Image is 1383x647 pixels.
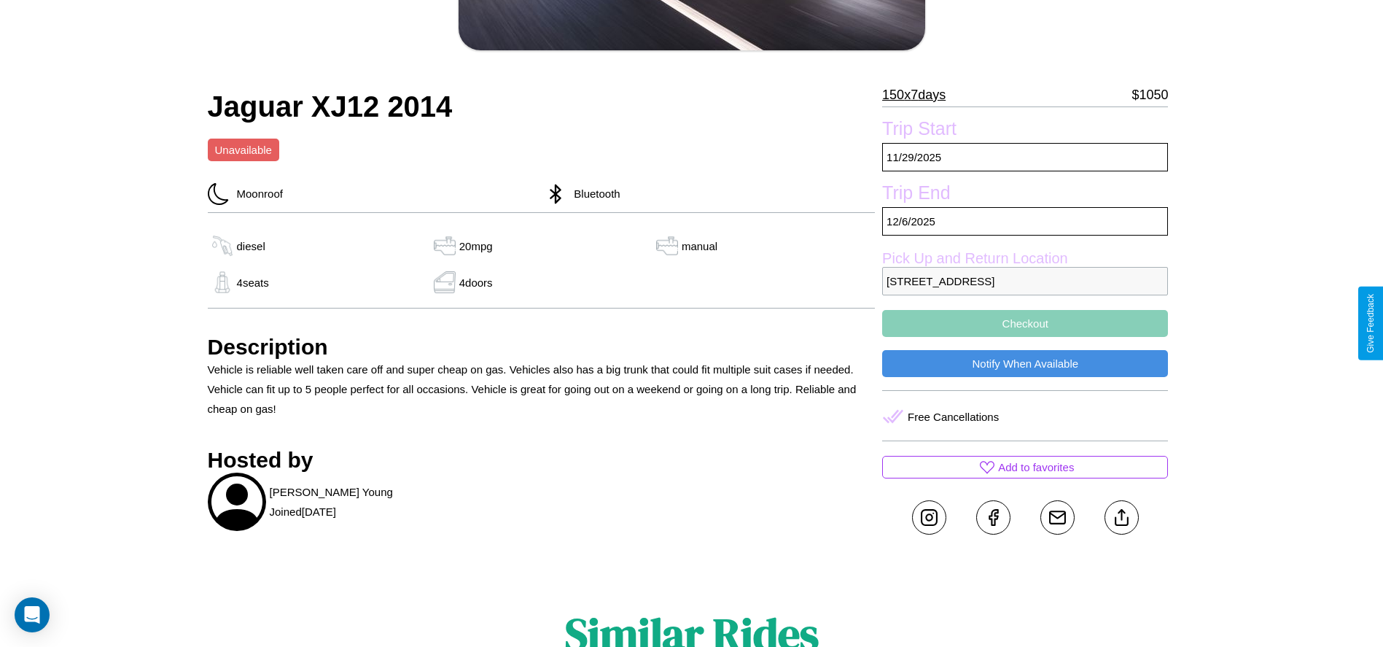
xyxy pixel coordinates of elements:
[682,236,717,256] p: manual
[882,310,1168,337] button: Checkout
[882,350,1168,377] button: Notify When Available
[208,271,237,293] img: gas
[998,457,1074,477] p: Add to favorites
[430,235,459,257] img: gas
[208,360,876,419] p: Vehicle is reliable well taken care off and super cheap on gas. Vehicles also has a big trunk tha...
[215,140,272,160] p: Unavailable
[652,235,682,257] img: gas
[208,90,876,123] h2: Jaguar XJ12 2014
[882,207,1168,236] p: 12 / 6 / 2025
[237,273,269,292] p: 4 seats
[882,250,1168,267] label: Pick Up and Return Location
[882,456,1168,479] button: Add to favorites
[1131,83,1168,106] p: $ 1050
[270,482,393,502] p: [PERSON_NAME] Young
[882,182,1168,207] label: Trip End
[208,448,876,473] h3: Hosted by
[459,236,493,256] p: 20 mpg
[1366,294,1376,353] div: Give Feedback
[208,235,237,257] img: gas
[208,335,876,360] h3: Description
[908,407,999,427] p: Free Cancellations
[882,267,1168,295] p: [STREET_ADDRESS]
[882,118,1168,143] label: Trip Start
[15,597,50,632] div: Open Intercom Messenger
[459,273,493,292] p: 4 doors
[882,83,946,106] p: 150 x 7 days
[237,236,265,256] p: diesel
[882,143,1168,171] p: 11 / 29 / 2025
[566,184,620,204] p: Bluetooth
[430,271,459,293] img: gas
[270,502,336,522] p: Joined [DATE]
[230,184,283,204] p: Moonroof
